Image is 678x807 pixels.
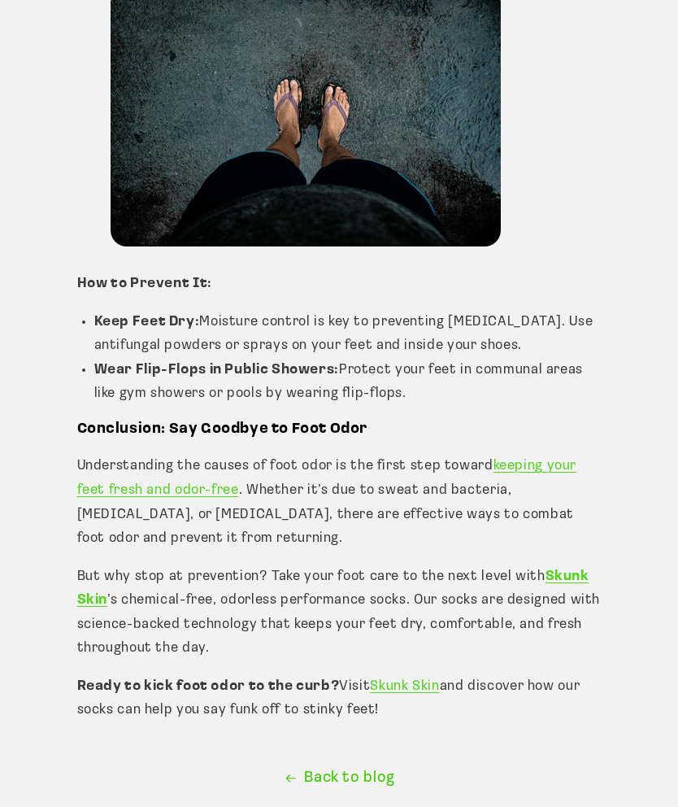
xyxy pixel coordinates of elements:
[77,459,577,545] span: Understanding the causes of foot odor is the first step toward . Whether it’s due to sweat and ba...
[77,422,368,437] b: Conclusion: Say Goodbye to Foot Odor
[77,277,212,290] b: How to Prevent It:
[94,315,200,329] b: Keep Feet Dry:
[370,679,439,693] a: Skunk Skin
[77,593,601,655] span: ’s chemical-free, odorless performance socks. Our socks are designed with science-backed technolo...
[77,679,340,693] b: Ready to kick foot odor to the curb?
[94,315,593,353] span: Moisture control is key to preventing [MEDICAL_DATA]. Use antifungal powders or sprays on your fe...
[94,363,583,401] span: Protect your feet in communal areas like gym showers or pools by wearing flip-flops.
[77,569,545,583] span: But why stop at prevention? Take your foot care to the next level with
[94,363,339,377] b: Wear Flip-Flops in Public Showers:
